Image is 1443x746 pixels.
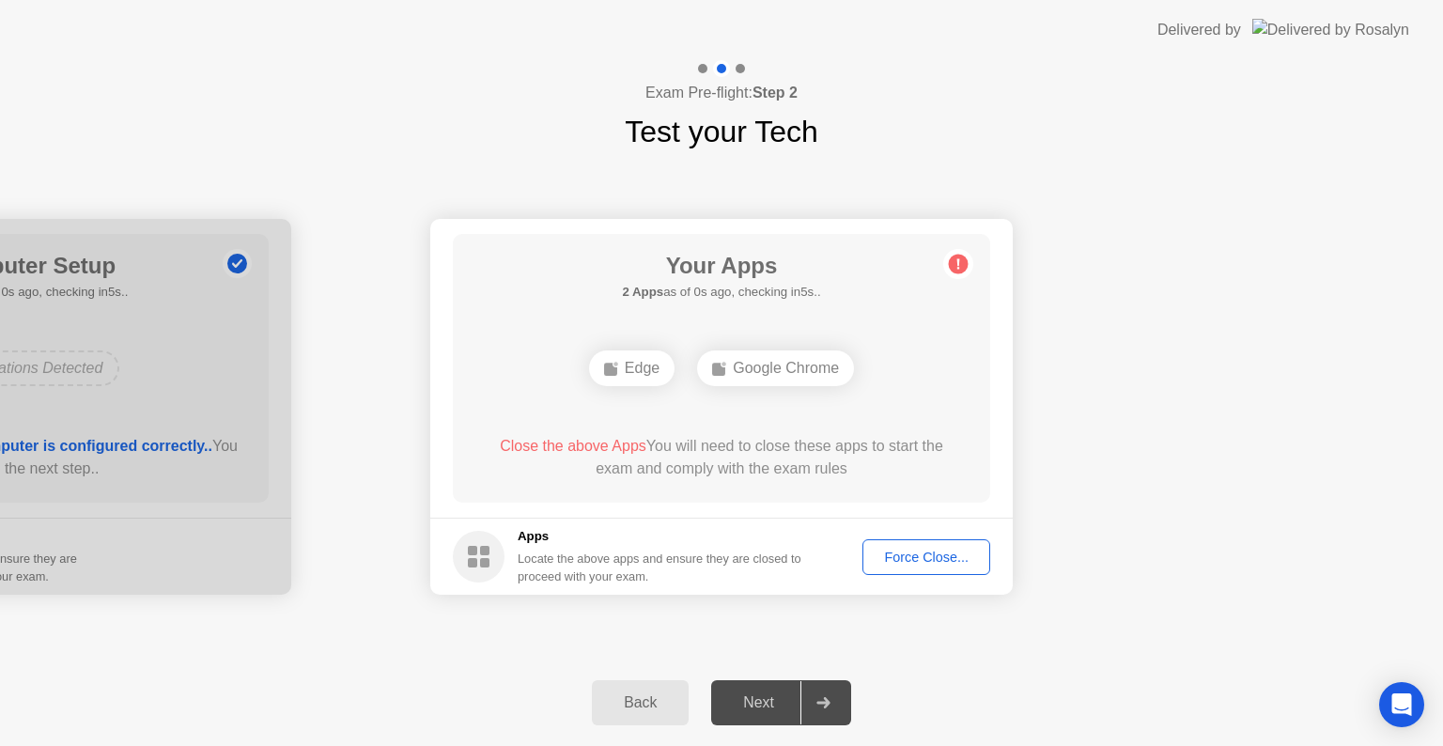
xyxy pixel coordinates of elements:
span: Close the above Apps [500,438,646,454]
button: Back [592,680,689,725]
div: Open Intercom Messenger [1379,682,1424,727]
h4: Exam Pre-flight: [645,82,798,104]
div: You will need to close these apps to start the exam and comply with the exam rules [480,435,964,480]
img: Delivered by Rosalyn [1252,19,1409,40]
div: Locate the above apps and ensure they are closed to proceed with your exam. [518,550,802,585]
button: Next [711,680,851,725]
div: Back [597,694,683,711]
button: Force Close... [862,539,990,575]
h5: as of 0s ago, checking in5s.. [622,283,820,302]
div: Delivered by [1157,19,1241,41]
h1: Your Apps [622,249,820,283]
div: Next [717,694,800,711]
h1: Test your Tech [625,109,818,154]
div: Edge [589,350,675,386]
div: Force Close... [869,550,984,565]
h5: Apps [518,527,802,546]
div: Google Chrome [697,350,854,386]
b: 2 Apps [622,285,663,299]
b: Step 2 [753,85,798,101]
